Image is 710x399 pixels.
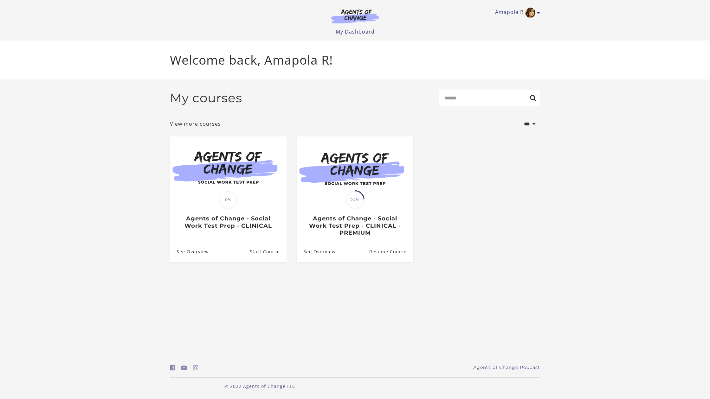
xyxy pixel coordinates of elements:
i: https://www.youtube.com/c/AgentsofChangeTestPrepbyMeaganMitchell (Open in a new window) [181,365,187,371]
h2: My courses [170,91,242,105]
a: Toggle menu [495,8,537,18]
a: Agents of Change - Social Work Test Prep - CLINICAL: Resume Course [250,241,287,262]
i: https://www.facebook.com/groups/aswbtestprep (Open in a new window) [170,365,175,371]
a: Agents of Change - Social Work Test Prep - CLINICAL: See Overview [170,241,209,262]
a: https://www.facebook.com/groups/aswbtestprep (Open in a new window) [170,363,175,372]
span: 0% [220,191,237,208]
a: View more courses [170,120,221,128]
p: © 2022 Agents of Change LLC [170,383,350,389]
p: Welcome back, Amapola R! [170,51,540,69]
a: Agents of Change - Social Work Test Prep - CLINICAL - PREMIUM: See Overview [297,241,336,262]
a: My Dashboard [336,28,375,35]
a: https://www.instagram.com/agentsofchangeprep/ (Open in a new window) [193,363,198,372]
h3: Agents of Change - Social Work Test Prep - CLINICAL [177,215,280,229]
a: Agents of Change - Social Work Test Prep - CLINICAL - PREMIUM: Resume Course [369,241,413,262]
span: 24% [346,191,364,208]
a: Agents of Change Podcast [473,364,540,371]
img: Agents of Change Logo [325,9,385,23]
i: https://www.instagram.com/agentsofchangeprep/ (Open in a new window) [193,365,198,371]
h3: Agents of Change - Social Work Test Prep - CLINICAL - PREMIUM [303,215,406,237]
a: https://www.youtube.com/c/AgentsofChangeTestPrepbyMeaganMitchell (Open in a new window) [181,363,187,372]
